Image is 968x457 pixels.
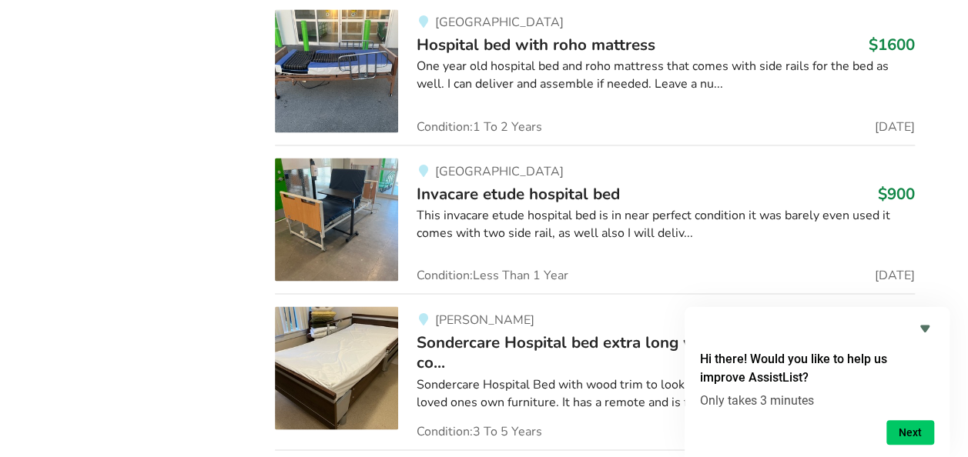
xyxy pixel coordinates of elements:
span: [GEOGRAPHIC_DATA] [434,162,563,179]
div: Hi there! Would you like to help us improve AssistList? [700,319,934,445]
span: [DATE] [875,269,915,281]
span: [PERSON_NAME] [434,311,534,328]
div: One year old hospital bed and roho mattress that comes with side rails for the bed as well. I can... [417,58,915,93]
h3: $1600 [869,35,915,55]
img: bedroom equipment-sondercare hospital bed extra long with mattress, rails and remote control [275,306,398,429]
h3: $900 [878,183,915,203]
div: Sondercare Hospital Bed with wood trim to look more elegant in a seniors facility with loved ones... [417,375,915,411]
span: Sondercare Hospital bed extra long with mattress, rails and remote co... [417,331,913,372]
span: [GEOGRAPHIC_DATA] [434,14,563,31]
a: bedroom equipment-sondercare hospital bed extra long with mattress, rails and remote control [PER... [275,293,915,449]
button: Hide survey [916,319,934,338]
span: Hospital bed with roho mattress [417,34,655,55]
span: [DATE] [875,120,915,132]
img: bedroom equipment-invacare etude hospital bed [275,158,398,281]
span: Condition: 1 To 2 Years [417,120,542,132]
a: bedroom equipment-invacare etude hospital bed[GEOGRAPHIC_DATA]Invacare etude hospital bed$900This... [275,145,915,293]
span: Invacare etude hospital bed [417,182,620,204]
h2: Hi there! Would you like to help us improve AssistList? [700,350,934,387]
span: Condition: 3 To 5 Years [417,425,542,437]
div: This invacare etude hospital bed is in near perfect condition it was barely even used it comes wi... [417,206,915,242]
span: Condition: Less Than 1 Year [417,269,568,281]
button: Next question [886,420,934,445]
img: bedroom equipment-hospital bed with roho mattress [275,9,398,132]
p: Only takes 3 minutes [700,393,934,408]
